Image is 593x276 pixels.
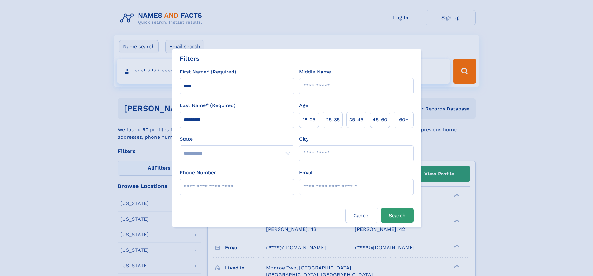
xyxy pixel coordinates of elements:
[299,169,313,176] label: Email
[381,208,414,223] button: Search
[349,116,363,124] span: 35‑45
[326,116,340,124] span: 25‑35
[180,135,294,143] label: State
[399,116,408,124] span: 60+
[303,116,315,124] span: 18‑25
[299,102,308,109] label: Age
[180,102,236,109] label: Last Name* (Required)
[180,68,236,76] label: First Name* (Required)
[180,169,216,176] label: Phone Number
[299,135,308,143] label: City
[373,116,387,124] span: 45‑60
[345,208,378,223] label: Cancel
[180,54,200,63] div: Filters
[299,68,331,76] label: Middle Name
